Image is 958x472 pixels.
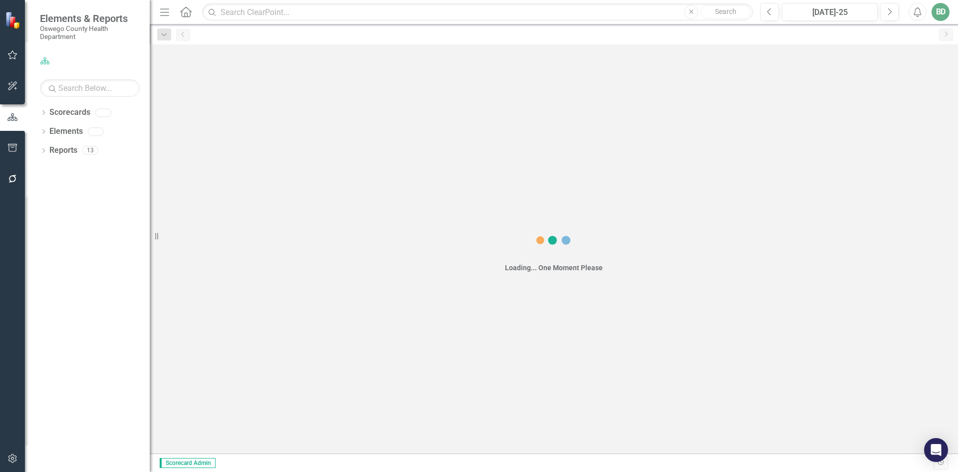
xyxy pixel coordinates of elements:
div: Loading... One Moment Please [505,263,603,273]
div: [DATE]-25 [785,6,874,18]
button: BD [932,3,950,21]
input: Search ClearPoint... [202,3,753,21]
span: Elements & Reports [40,12,140,24]
span: Scorecard Admin [160,458,216,468]
button: [DATE]-25 [782,3,878,21]
button: Search [701,5,750,19]
span: Search [715,7,736,15]
a: Scorecards [49,107,90,118]
a: Reports [49,145,77,156]
img: ClearPoint Strategy [5,11,23,29]
a: Elements [49,126,83,137]
div: 13 [82,146,98,155]
div: Open Intercom Messenger [924,438,948,462]
input: Search Below... [40,79,140,97]
small: Oswego County Health Department [40,24,140,41]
